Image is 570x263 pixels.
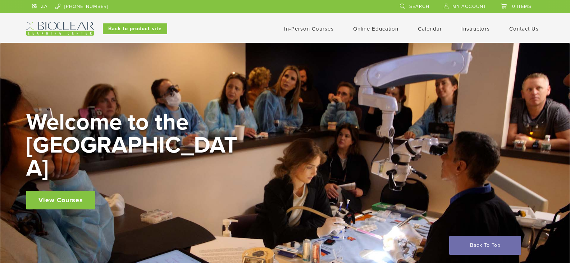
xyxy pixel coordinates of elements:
a: Online Education [353,26,398,32]
span: My Account [452,4,486,9]
h2: Welcome to the [GEOGRAPHIC_DATA] [26,111,242,180]
a: In-Person Courses [284,26,334,32]
span: Search [409,4,429,9]
a: Contact Us [509,26,539,32]
a: View Courses [26,191,95,209]
span: 0 items [512,4,532,9]
a: Back To Top [449,236,521,255]
a: Instructors [461,26,490,32]
a: Calendar [418,26,442,32]
img: Bioclear [26,22,94,36]
a: Back to product site [103,23,167,34]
